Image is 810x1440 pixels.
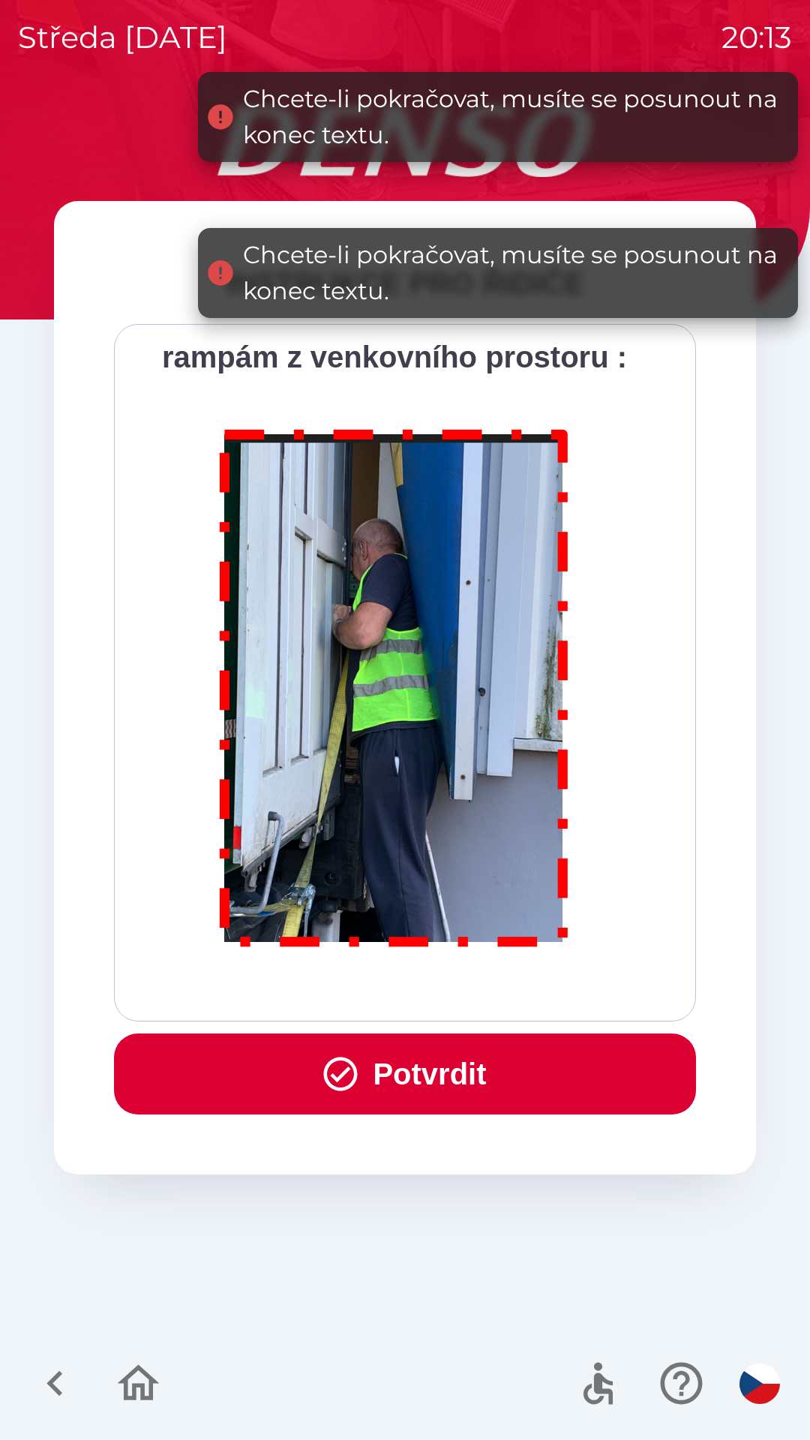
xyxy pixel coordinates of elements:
img: M8MNayrTL6gAAAABJRU5ErkJggg== [202,409,586,961]
div: Chcete-li pokračovat, musíte se posunout na konec textu. [243,81,783,153]
p: středa [DATE] [18,15,227,60]
p: 20:13 [721,15,792,60]
img: cs flag [739,1363,780,1404]
img: Logo [54,105,756,177]
div: INSTRUKCE PRO ŘIDIČE [114,261,696,306]
div: Chcete-li pokračovat, musíte se posunout na konec textu. [243,237,783,309]
button: Potvrdit [114,1033,696,1114]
